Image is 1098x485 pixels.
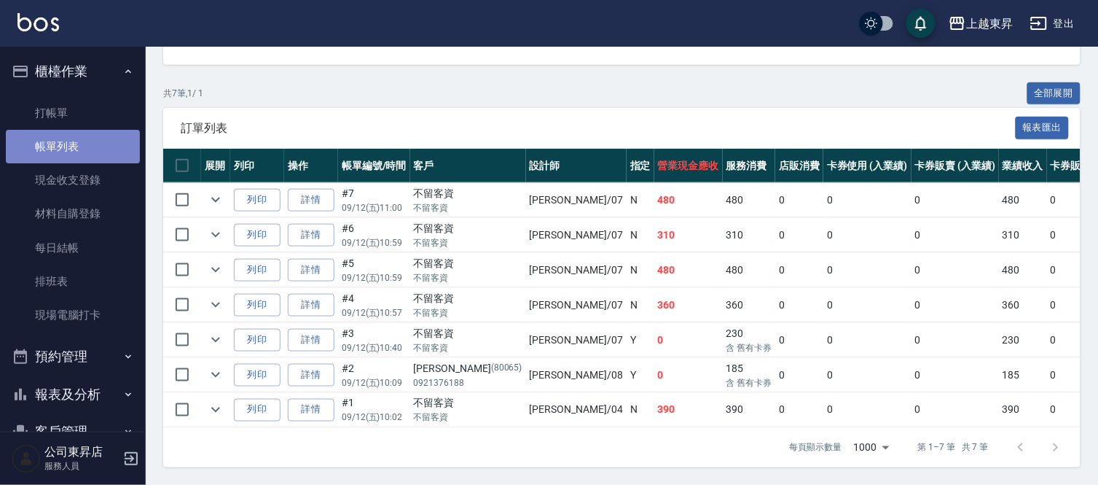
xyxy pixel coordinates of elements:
td: [PERSON_NAME] /04 [526,393,627,427]
button: 列印 [234,294,281,317]
p: 不留客資 [414,201,522,214]
th: 卡券使用 (入業績) [823,149,911,183]
button: expand row [205,399,227,421]
p: 09/12 (五) 11:00 [342,201,407,214]
th: 操作 [284,149,338,183]
p: 共 7 筆, 1 / 1 [163,87,203,100]
td: 0 [654,323,723,357]
a: 材料自購登錄 [6,197,140,230]
a: 排班表 [6,265,140,298]
th: 客戶 [410,149,526,183]
td: 0 [775,358,823,392]
td: 0 [775,288,823,322]
p: 不留客資 [414,341,522,354]
p: 09/12 (五) 10:09 [342,376,407,389]
button: 預約管理 [6,338,140,376]
button: 列印 [234,399,281,422]
th: 帳單編號/時間 [338,149,410,183]
p: 09/12 (五) 10:40 [342,341,407,354]
div: 1000 [848,428,895,467]
div: 不留客資 [414,256,522,271]
td: 360 [723,288,776,322]
div: 不留客資 [414,291,522,306]
td: N [627,218,654,252]
td: #2 [338,358,410,392]
th: 店販消費 [775,149,823,183]
a: 報表匯出 [1016,120,1070,134]
button: 上越東昇 [943,9,1019,39]
button: 列印 [234,364,281,387]
td: 390 [999,393,1047,427]
td: 0 [911,183,1000,217]
td: Y [627,323,654,357]
button: 報表匯出 [1016,117,1070,139]
button: 客戶管理 [6,413,140,451]
button: 全部展開 [1027,82,1081,105]
td: 480 [723,253,776,287]
td: 0 [823,288,911,322]
button: 報表及分析 [6,376,140,414]
td: 0 [775,393,823,427]
td: 390 [723,393,776,427]
p: 09/12 (五) 10:02 [342,411,407,424]
td: [PERSON_NAME] /07 [526,218,627,252]
img: Logo [17,13,59,31]
th: 展開 [201,149,230,183]
div: [PERSON_NAME] [414,361,522,376]
a: 每日結帳 [6,231,140,265]
td: [PERSON_NAME] /07 [526,288,627,322]
a: 打帳單 [6,96,140,130]
span: 訂單列表 [181,121,1016,136]
td: 0 [911,358,1000,392]
th: 營業現金應收 [654,149,723,183]
a: 現場電腦打卡 [6,298,140,332]
td: #1 [338,393,410,427]
p: 09/12 (五) 10:57 [342,306,407,319]
p: 不留客資 [414,411,522,424]
p: 09/12 (五) 10:59 [342,271,407,284]
a: 現金收支登錄 [6,163,140,197]
p: 09/12 (五) 10:59 [342,236,407,249]
div: 不留客資 [414,186,522,201]
td: 310 [654,218,723,252]
td: 0 [775,183,823,217]
button: expand row [205,259,227,281]
td: 185 [999,358,1047,392]
p: 每頁顯示數量 [790,441,842,454]
td: 0 [823,393,911,427]
td: #3 [338,323,410,357]
td: 0 [911,218,1000,252]
button: 登出 [1024,10,1081,37]
button: expand row [205,189,227,211]
td: [PERSON_NAME] /08 [526,358,627,392]
td: N [627,253,654,287]
h5: 公司東昇店 [44,445,119,459]
p: 第 1–7 筆 共 7 筆 [918,441,989,454]
p: 不留客資 [414,271,522,284]
td: N [627,393,654,427]
th: 服務消費 [723,149,776,183]
th: 列印 [230,149,284,183]
button: 櫃檯作業 [6,53,140,90]
td: 0 [654,358,723,392]
th: 卡券販賣 (入業績) [911,149,1000,183]
p: 含 舊有卡券 [726,376,772,389]
td: 0 [775,253,823,287]
td: 0 [775,323,823,357]
button: 列印 [234,189,281,212]
td: 0 [823,358,911,392]
td: 0 [911,323,1000,357]
td: 230 [723,323,776,357]
td: #5 [338,253,410,287]
th: 設計師 [526,149,627,183]
a: 詳情 [288,294,334,317]
td: N [627,288,654,322]
td: [PERSON_NAME] /07 [526,183,627,217]
p: 服務人員 [44,459,119,473]
td: 360 [654,288,723,322]
div: 不留客資 [414,396,522,411]
a: 詳情 [288,329,334,352]
button: expand row [205,364,227,386]
button: save [906,9,936,38]
td: 0 [911,253,1000,287]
